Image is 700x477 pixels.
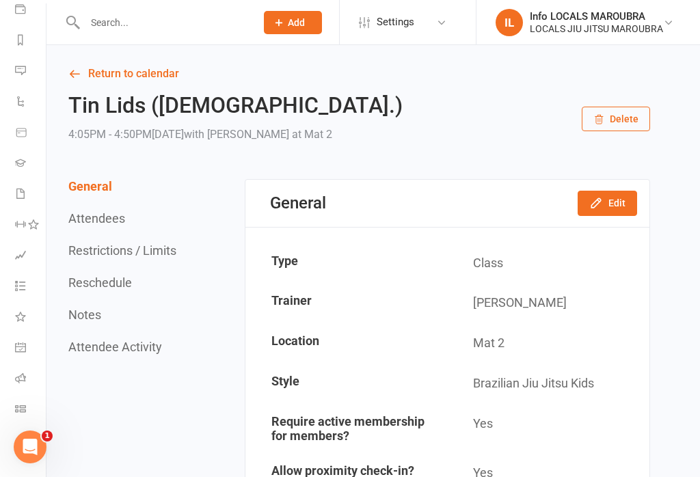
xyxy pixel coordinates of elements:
[14,431,46,463] iframe: Intercom live chat
[247,364,447,403] td: Style
[15,118,46,149] a: Product Sales
[15,303,46,333] a: What's New
[15,241,46,272] a: Assessments
[68,94,403,118] h2: Tin Lids ([DEMOGRAPHIC_DATA].)
[448,244,649,283] td: Class
[42,431,53,441] span: 1
[578,191,637,215] button: Edit
[448,324,649,363] td: Mat 2
[264,11,322,34] button: Add
[68,340,162,354] button: Attendee Activity
[68,308,101,322] button: Notes
[68,275,132,290] button: Reschedule
[288,17,305,28] span: Add
[68,179,112,193] button: General
[448,405,649,452] td: Yes
[15,333,46,364] a: General attendance kiosk mode
[496,9,523,36] div: IL
[184,128,289,141] span: with [PERSON_NAME]
[448,364,649,403] td: Brazilian Jiu Jitsu Kids
[530,10,663,23] div: Info LOCALS MAROUBRA
[530,23,663,35] div: LOCALS JIU JITSU MAROUBRA
[68,125,403,144] div: 4:05PM - 4:50PM[DATE]
[247,284,447,323] td: Trainer
[247,405,447,452] td: Require active membership for members?
[582,107,650,131] button: Delete
[448,284,649,323] td: [PERSON_NAME]
[15,26,46,57] a: Reports
[270,193,326,213] div: General
[68,64,650,83] a: Return to calendar
[247,324,447,363] td: Location
[68,211,125,226] button: Attendees
[247,244,447,283] td: Type
[15,364,46,395] a: Roll call kiosk mode
[292,128,332,141] span: at Mat 2
[68,243,176,258] button: Restrictions / Limits
[81,13,246,32] input: Search...
[15,395,46,426] a: Class kiosk mode
[377,7,414,38] span: Settings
